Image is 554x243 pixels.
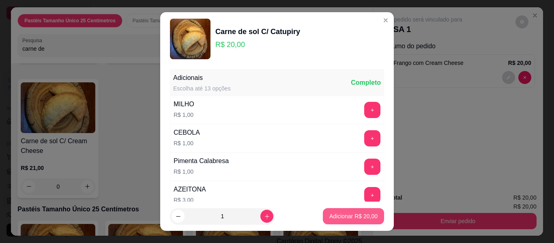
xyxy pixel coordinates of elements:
[174,185,206,194] div: AZEITONA
[174,156,229,166] div: Pimenta Calabresa
[364,130,380,146] button: add
[172,210,185,223] button: decrease-product-quantity
[174,111,194,119] p: R$ 1,00
[364,187,380,203] button: add
[173,84,231,92] div: Escolha até 13 opções
[174,99,194,109] div: MILHO
[379,14,392,27] button: Close
[174,168,229,176] p: R$ 1,00
[174,139,200,147] p: R$ 1,00
[323,208,384,224] button: Adicionar R$ 20,00
[215,39,300,50] p: R$ 20,00
[351,78,381,88] div: Completo
[174,196,206,204] p: R$ 3,00
[170,19,210,59] img: product-image
[215,26,300,37] div: Carne de sol C/ Catupiry
[173,73,231,83] div: Adicionais
[260,210,273,223] button: increase-product-quantity
[364,102,380,118] button: add
[364,159,380,175] button: add
[329,212,378,220] p: Adicionar R$ 20,00
[174,128,200,138] div: CEBOLA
